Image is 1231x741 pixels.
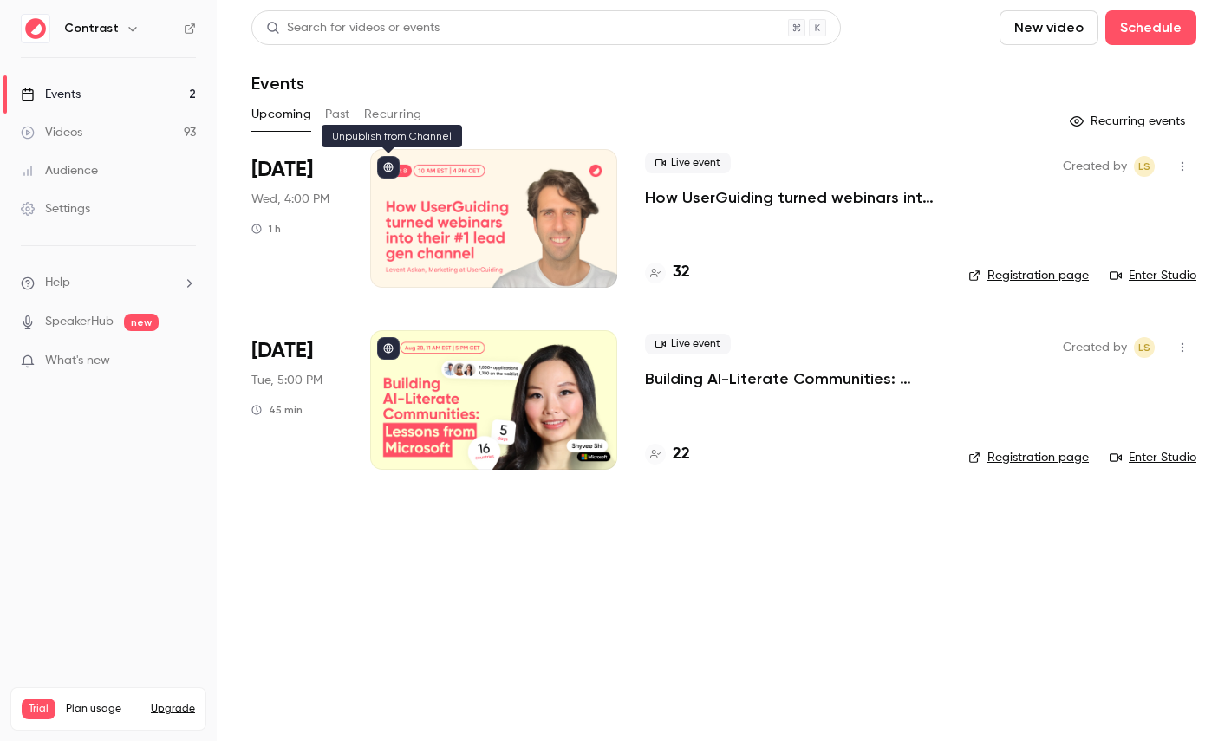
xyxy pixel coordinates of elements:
[22,699,55,719] span: Trial
[1063,156,1127,177] span: Created by
[1138,337,1150,358] span: LS
[45,352,110,370] span: What's new
[251,222,281,236] div: 1 h
[21,124,82,141] div: Videos
[151,702,195,716] button: Upgrade
[645,261,690,284] a: 32
[645,153,731,173] span: Live event
[21,274,196,292] li: help-dropdown-opener
[251,73,304,94] h1: Events
[251,337,313,365] span: [DATE]
[645,334,731,354] span: Live event
[968,267,1089,284] a: Registration page
[1105,10,1196,45] button: Schedule
[1110,267,1196,284] a: Enter Studio
[251,156,313,184] span: [DATE]
[1000,10,1098,45] button: New video
[645,443,690,466] a: 22
[251,191,329,208] span: Wed, 4:00 PM
[21,162,98,179] div: Audience
[251,101,311,128] button: Upcoming
[66,702,140,716] span: Plan usage
[251,372,322,389] span: Tue, 5:00 PM
[645,187,941,208] a: How UserGuiding turned webinars into their #1 lead gen channel
[1110,449,1196,466] a: Enter Studio
[645,368,941,389] a: Building AI-Literate Communities: Lessons from Microsoft
[1062,107,1196,135] button: Recurring events
[673,261,690,284] h4: 32
[1138,156,1150,177] span: LS
[1134,156,1155,177] span: Lusine Sargsyan
[325,101,350,128] button: Past
[22,15,49,42] img: Contrast
[251,403,303,417] div: 45 min
[45,313,114,331] a: SpeakerHub
[251,330,342,469] div: Dec 9 Tue, 11:00 AM (America/New York)
[45,274,70,292] span: Help
[968,449,1089,466] a: Registration page
[1063,337,1127,358] span: Created by
[364,101,422,128] button: Recurring
[673,443,690,466] h4: 22
[251,149,342,288] div: Oct 8 Wed, 10:00 AM (America/New York)
[1134,337,1155,358] span: Lusine Sargsyan
[21,200,90,218] div: Settings
[21,86,81,103] div: Events
[124,314,159,331] span: new
[64,20,119,37] h6: Contrast
[266,19,440,37] div: Search for videos or events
